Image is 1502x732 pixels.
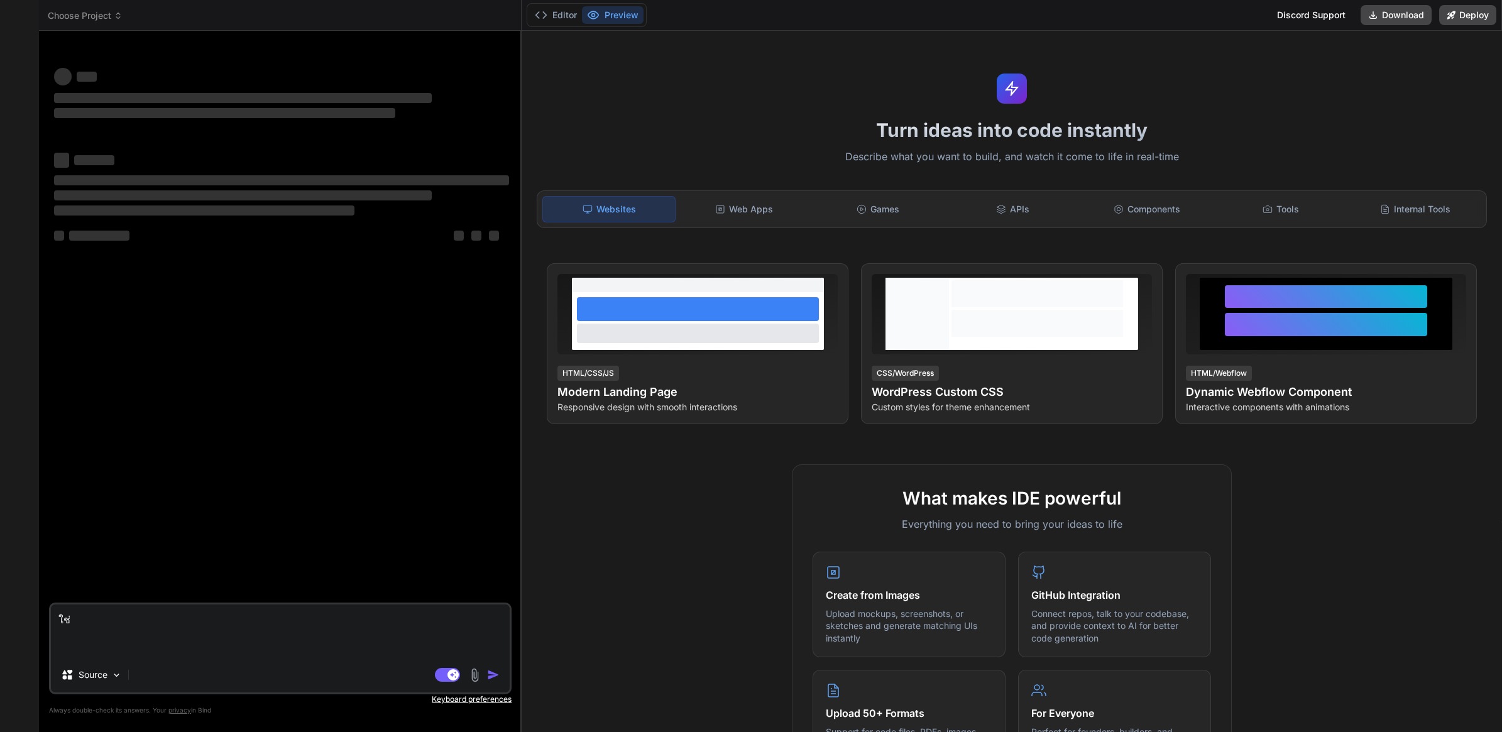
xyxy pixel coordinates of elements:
h4: WordPress Custom CSS [872,383,1152,401]
div: HTML/Webflow [1186,366,1252,381]
button: Editor [530,6,582,24]
div: Web Apps [678,196,810,222]
span: privacy [168,706,191,714]
span: ‌ [74,155,114,165]
span: Choose Project [48,9,123,22]
span: ‌ [77,72,97,82]
p: Everything you need to bring your ideas to life [813,516,1211,532]
span: ‌ [471,231,481,241]
span: ‌ [54,153,69,168]
div: Tools [1215,196,1347,222]
p: Source [79,669,107,681]
h4: Upload 50+ Formats [826,706,992,721]
h4: For Everyone [1031,706,1198,721]
button: Preview [582,6,644,24]
p: Connect repos, talk to your codebase, and provide context to AI for better code generation [1031,608,1198,645]
div: HTML/CSS/JS [557,366,619,381]
h2: What makes IDE powerful [813,485,1211,511]
div: Games [813,196,945,222]
p: Keyboard preferences [49,694,512,704]
p: Always double-check its answers. Your in Bind [49,704,512,716]
span: ‌ [54,108,395,118]
span: ‌ [454,231,464,241]
span: ‌ [54,68,72,85]
div: Discord Support [1269,5,1353,25]
div: Internal Tools [1349,196,1481,222]
h4: GitHub Integration [1031,587,1198,603]
p: Upload mockups, screenshots, or sketches and generate matching UIs instantly [826,608,992,645]
h1: Turn ideas into code instantly [529,119,1494,141]
div: Websites [542,196,676,222]
p: Interactive components with animations [1186,401,1466,413]
span: ‌ [489,231,499,241]
button: Deploy [1439,5,1496,25]
span: ‌ [54,190,432,200]
p: Describe what you want to build, and watch it come to life in real-time [529,149,1494,165]
img: attachment [468,668,482,682]
span: ‌ [69,231,129,241]
img: Pick Models [111,670,122,680]
div: APIs [946,196,1078,222]
h4: Dynamic Webflow Component [1186,383,1466,401]
div: Components [1081,196,1213,222]
span: ‌ [54,93,432,103]
p: Custom styles for theme enhancement [872,401,1152,413]
span: ‌ [54,175,509,185]
span: ‌ [54,205,354,216]
span: ‌ [54,231,64,241]
div: CSS/WordPress [872,366,939,381]
button: Download [1361,5,1432,25]
h4: Create from Images [826,587,992,603]
h4: Modern Landing Page [557,383,838,401]
p: Responsive design with smooth interactions [557,401,838,413]
img: icon [487,669,500,681]
textarea: ใช่ [51,604,510,657]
